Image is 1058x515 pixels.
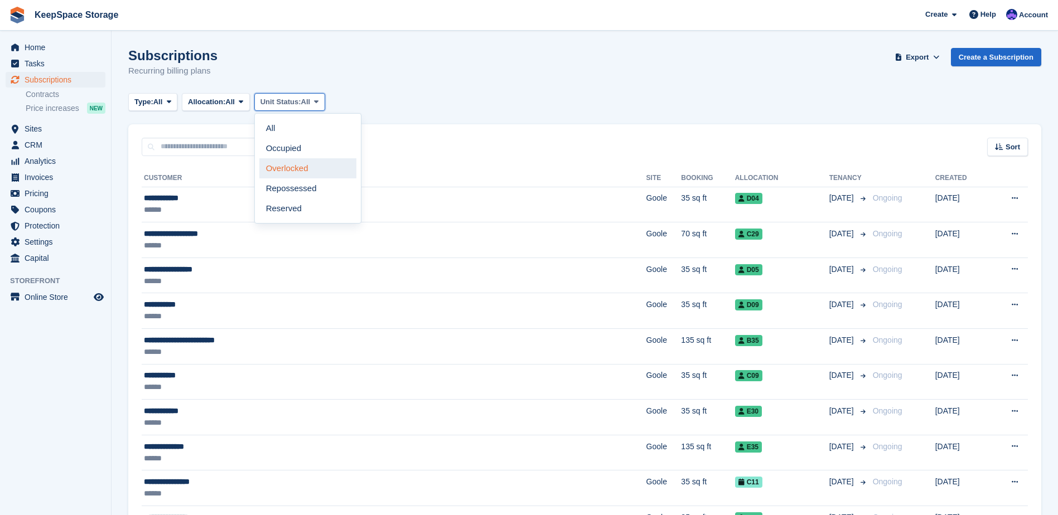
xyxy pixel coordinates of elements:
span: Price increases [26,103,79,114]
div: NEW [87,103,105,114]
th: Booking [681,169,735,187]
td: [DATE] [935,329,989,365]
a: Price increases NEW [26,102,105,114]
span: All [153,96,163,108]
span: Capital [25,250,91,266]
span: E35 [735,441,762,453]
span: [DATE] [829,264,856,275]
span: Storefront [10,275,111,286]
a: Contracts [26,89,105,100]
span: D05 [735,264,762,275]
td: [DATE] [935,293,989,329]
img: Chloe Clark [1006,9,1017,20]
td: 70 sq ft [681,222,735,258]
td: 35 sq ft [681,257,735,293]
span: [DATE] [829,192,856,204]
span: D04 [735,193,762,204]
a: menu [6,289,105,305]
a: menu [6,250,105,266]
td: [DATE] [935,364,989,400]
td: Goole [646,364,682,400]
span: Analytics [25,153,91,169]
span: C29 [735,229,762,240]
button: Allocation: All [182,93,250,111]
a: menu [6,169,105,185]
a: menu [6,218,105,234]
td: Goole [646,222,682,258]
span: [DATE] [829,441,856,453]
span: Ongoing [873,406,902,415]
span: Create [925,9,948,20]
span: Pricing [25,186,91,201]
a: menu [6,234,105,250]
td: 35 sq ft [681,293,735,329]
a: menu [6,56,105,71]
a: menu [6,186,105,201]
span: [DATE] [829,370,856,381]
a: menu [6,121,105,137]
span: [DATE] [829,405,856,417]
span: Ongoing [873,265,902,274]
span: Invoices [25,169,91,185]
td: [DATE] [935,222,989,258]
a: menu [6,153,105,169]
td: 135 sq ft [681,329,735,365]
th: Tenancy [829,169,868,187]
td: Goole [646,257,682,293]
td: [DATE] [935,257,989,293]
span: Ongoing [873,371,902,380]
span: B35 [735,335,762,346]
span: All [301,96,311,108]
th: Allocation [735,169,829,187]
span: Allocation: [188,96,225,108]
th: Created [935,169,989,187]
span: All [225,96,235,108]
span: Subscriptions [25,72,91,88]
span: Sort [1006,142,1020,153]
a: menu [6,72,105,88]
span: Ongoing [873,442,902,451]
a: KeepSpace Storage [30,6,123,24]
span: Ongoing [873,229,902,238]
p: Recurring billing plans [128,65,218,77]
td: [DATE] [935,187,989,222]
th: Customer [142,169,646,187]
span: Ongoing [873,300,902,309]
button: Export [893,48,942,66]
span: [DATE] [829,299,856,310]
span: [DATE] [829,476,856,488]
button: Unit Status: All [254,93,325,111]
span: Protection [25,218,91,234]
span: Export [906,52,929,63]
a: menu [6,137,105,153]
td: Goole [646,400,682,435]
h1: Subscriptions [128,48,218,63]
a: All [259,118,356,138]
span: Ongoing [873,336,902,344]
td: Goole [646,435,682,470]
span: Ongoing [873,193,902,202]
img: stora-icon-8386f47178a22dfd0bd8f6a31ec36ba5ce8667c1dd55bd0f319d3a0aa187defe.svg [9,7,26,23]
span: Ongoing [873,477,902,486]
a: menu [6,40,105,55]
a: Preview store [92,290,105,304]
a: Occupied [259,138,356,158]
span: [DATE] [829,334,856,346]
a: Overlocked [259,158,356,178]
span: Account [1019,9,1048,21]
a: Repossessed [259,178,356,198]
span: Unit Status: [260,96,301,108]
a: Reserved [259,198,356,218]
span: C09 [735,370,762,381]
td: Goole [646,329,682,365]
span: Home [25,40,91,55]
td: Goole [646,187,682,222]
td: 35 sq ft [681,400,735,435]
a: menu [6,202,105,217]
span: CRM [25,137,91,153]
th: Site [646,169,682,187]
span: D09 [735,299,762,310]
span: C11 [735,477,762,488]
td: 35 sq ft [681,364,735,400]
td: Goole [646,293,682,329]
